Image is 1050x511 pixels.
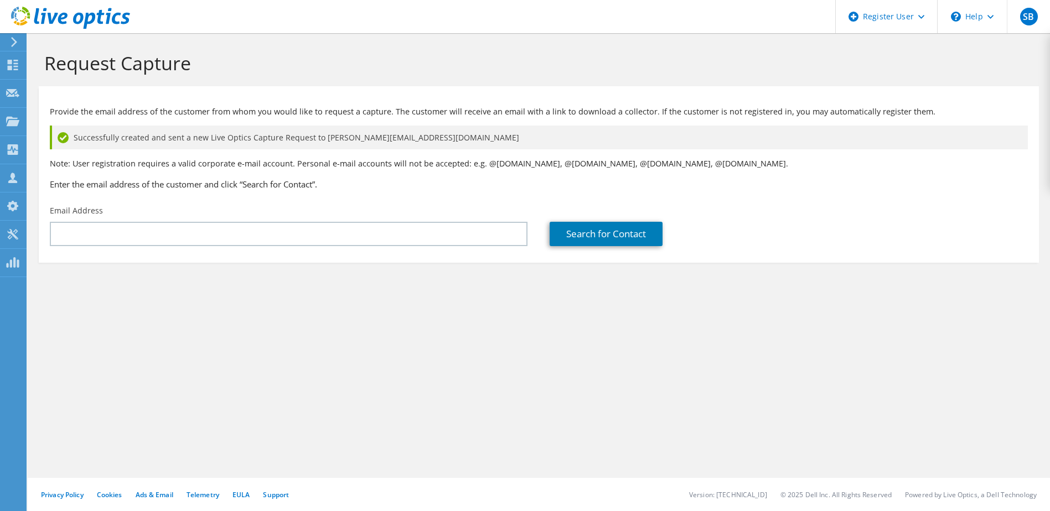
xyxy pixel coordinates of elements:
span: Successfully created and sent a new Live Optics Capture Request to [PERSON_NAME][EMAIL_ADDRESS][D... [74,132,519,144]
h3: Enter the email address of the customer and click “Search for Contact”. [50,178,1028,190]
label: Email Address [50,205,103,216]
a: EULA [232,490,250,499]
a: Privacy Policy [41,490,84,499]
li: Powered by Live Optics, a Dell Technology [905,490,1037,499]
span: SB [1020,8,1038,25]
a: Cookies [97,490,122,499]
p: Provide the email address of the customer from whom you would like to request a capture. The cust... [50,106,1028,118]
svg: \n [951,12,961,22]
a: Telemetry [187,490,219,499]
a: Search for Contact [550,222,663,246]
h1: Request Capture [44,51,1028,75]
p: Note: User registration requires a valid corporate e-mail account. Personal e-mail accounts will ... [50,158,1028,170]
a: Support [263,490,289,499]
a: Ads & Email [136,490,173,499]
li: © 2025 Dell Inc. All Rights Reserved [780,490,892,499]
li: Version: [TECHNICAL_ID] [689,490,767,499]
